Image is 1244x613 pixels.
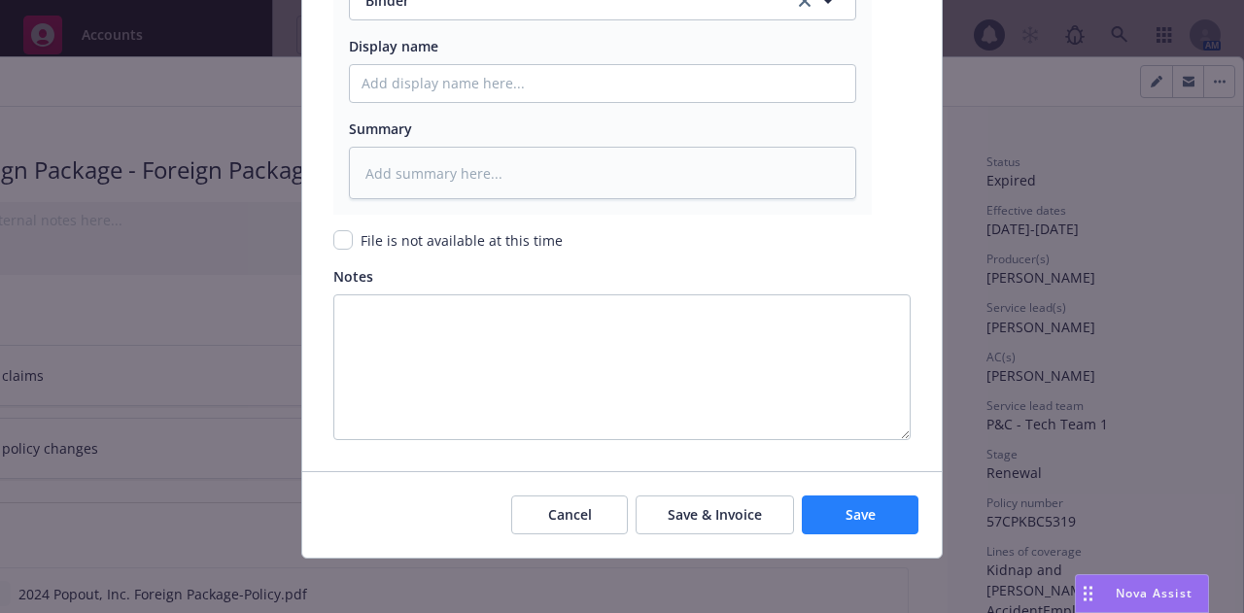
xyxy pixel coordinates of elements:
span: Save & Invoice [668,505,762,524]
span: File is not available at this time [361,231,563,250]
span: Summary [349,119,412,138]
button: Save & Invoice [636,495,794,534]
span: Cancel [548,505,592,524]
span: Display name [349,37,438,55]
input: Add display name here... [350,65,855,102]
button: Save [802,495,918,534]
span: Save [846,505,876,524]
button: Cancel [511,495,628,534]
span: Notes [333,267,373,286]
div: Drag to move [1076,575,1100,612]
span: Nova Assist [1116,585,1192,601]
button: Nova Assist [1075,574,1209,613]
